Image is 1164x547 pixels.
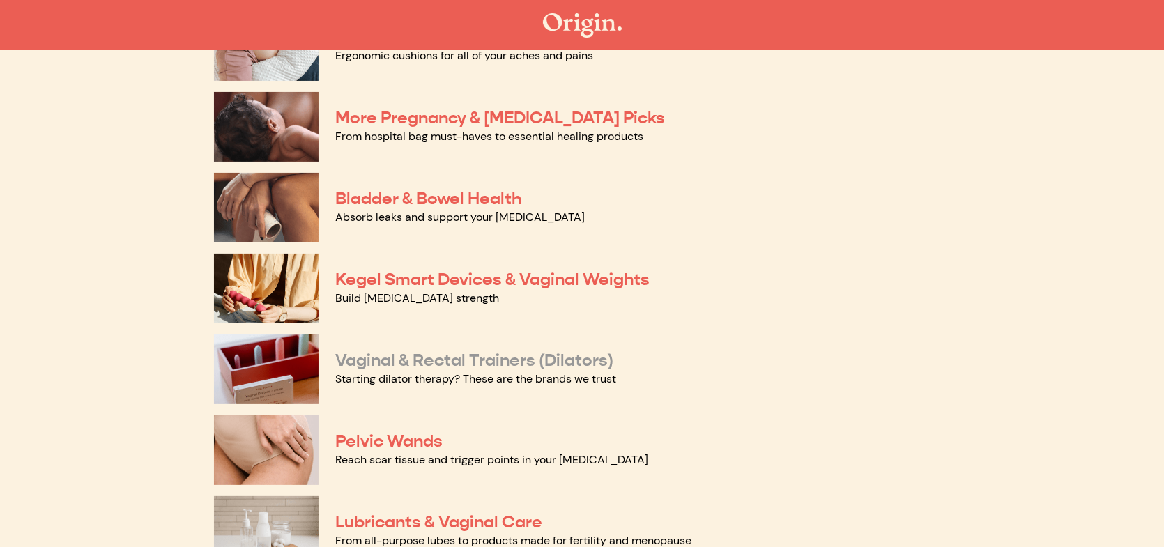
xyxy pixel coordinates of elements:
[335,129,643,144] a: From hospital bag must-haves to essential healing products
[214,173,319,242] img: Bladder & Bowel Health
[214,415,319,485] img: Pelvic Wands
[335,431,443,452] a: Pelvic Wands
[335,269,650,290] a: Kegel Smart Devices & Vaginal Weights
[335,452,648,467] a: Reach scar tissue and trigger points in your [MEDICAL_DATA]
[335,350,613,371] a: Vaginal & Rectal Trainers (Dilators)
[335,210,585,224] a: Absorb leaks and support your [MEDICAL_DATA]
[214,254,319,323] img: Kegel Smart Devices & Vaginal Weights
[335,48,593,63] a: Ergonomic cushions for all of your aches and pains
[335,291,499,305] a: Build [MEDICAL_DATA] strength
[335,107,665,128] a: More Pregnancy & [MEDICAL_DATA] Picks
[214,334,319,404] img: Vaginal & Rectal Trainers (Dilators)
[335,371,616,386] a: Starting dilator therapy? These are the brands we trust
[335,511,542,532] a: Lubricants & Vaginal Care
[543,13,622,38] img: The Origin Shop
[335,188,521,209] a: Bladder & Bowel Health
[214,92,319,162] img: More Pregnancy & Postpartum Picks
